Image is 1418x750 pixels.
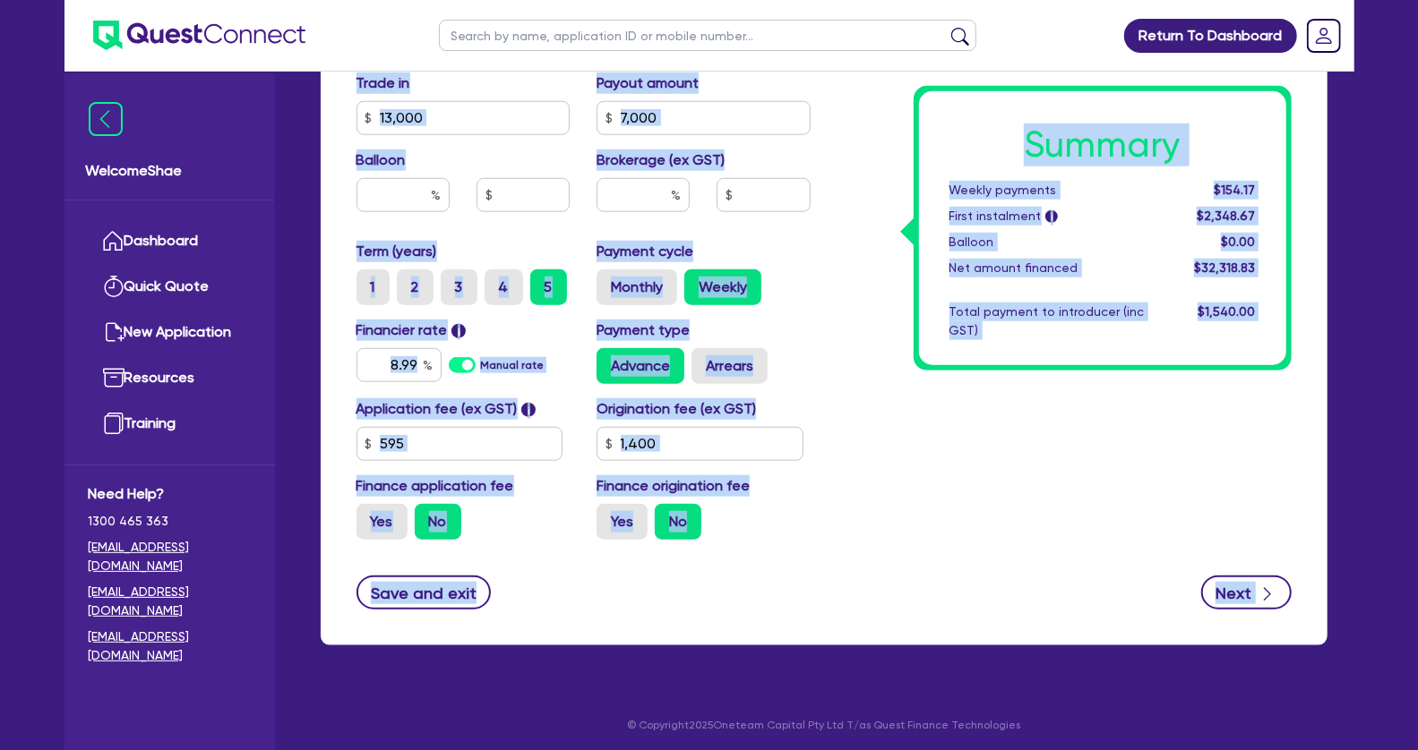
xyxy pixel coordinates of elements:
label: No [655,504,701,540]
span: i [1045,211,1058,224]
img: new-application [103,321,125,343]
span: $154.17 [1214,183,1255,197]
span: i [521,403,536,417]
a: Return To Dashboard [1124,19,1297,53]
label: Payment cycle [597,241,693,262]
span: i [451,324,466,338]
img: quick-quote [103,276,125,297]
label: 1 [357,269,390,305]
span: Welcome Shae [86,160,254,182]
p: © Copyright 2025 Oneteam Capital Pty Ltd T/as Quest Finance Technologies [308,717,1340,733]
label: 4 [485,269,523,305]
div: Balloon [936,233,1158,251]
div: First instalment [936,207,1158,226]
div: Total payment to introducer (inc GST) [936,303,1158,340]
label: Yes [357,504,408,540]
img: resources [103,367,125,388]
img: icon-menu-close [89,102,123,136]
label: Application fee (ex GST) [357,398,518,420]
a: Quick Quote [89,264,251,310]
label: Financier rate [357,320,467,341]
a: Dashboard [89,218,251,264]
img: quest-connect-logo-blue [93,21,305,50]
a: [EMAIL_ADDRESS][DOMAIN_NAME] [89,627,251,665]
a: New Application [89,310,251,355]
span: $2,348.67 [1197,209,1255,223]
label: 2 [397,269,434,305]
label: Brokerage (ex GST) [597,149,725,171]
label: Payment type [597,320,690,341]
label: Advance [597,348,684,384]
a: Resources [89,355,251,401]
a: [EMAIL_ADDRESS][DOMAIN_NAME] [89,583,251,620]
button: Next [1201,575,1292,609]
a: Dropdown toggle [1301,13,1347,59]
label: 5 [530,269,567,305]
label: Monthly [597,269,677,305]
span: $1,540.00 [1198,304,1255,319]
label: Finance origination fee [597,475,750,497]
label: Arrears [692,348,768,384]
span: Need Help? [89,483,251,505]
span: $32,318.83 [1194,260,1255,275]
label: Origination fee (ex GST) [597,398,756,420]
button: Save and exit [357,575,492,609]
span: 1300 465 363 [89,512,251,531]
div: Weekly payments [936,181,1158,200]
a: [EMAIL_ADDRESS][DOMAIN_NAME] [89,538,251,575]
label: Trade in [357,72,410,94]
label: Weekly [684,269,761,305]
h1: Summary [950,124,1256,166]
label: Payout amount [597,72,699,94]
a: Training [89,401,251,447]
img: training [103,413,125,434]
label: Manual rate [480,357,544,373]
label: Term (years) [357,241,437,262]
label: Finance application fee [357,475,514,497]
div: Net amount financed [936,259,1158,277]
label: No [415,504,461,540]
label: Yes [597,504,648,540]
label: 3 [441,269,477,305]
input: Search by name, application ID or mobile number... [439,20,976,51]
label: Balloon [357,149,406,171]
span: $0.00 [1221,234,1255,249]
